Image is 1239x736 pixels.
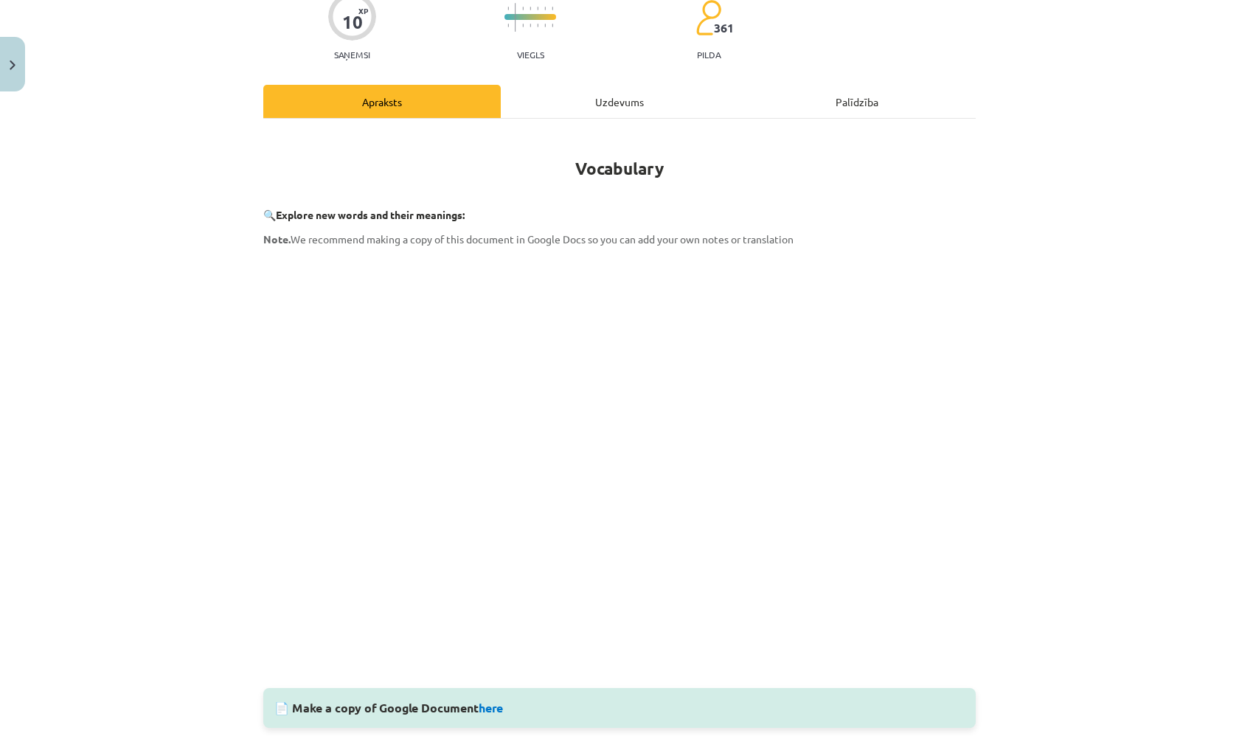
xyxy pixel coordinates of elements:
img: icon-close-lesson-0947bae3869378f0d4975bcd49f059093ad1ed9edebbc8119c70593378902aed.svg [10,60,15,70]
span: XP [358,7,368,15]
img: icon-short-line-57e1e144782c952c97e751825c79c345078a6d821885a25fce030b3d8c18986b.svg [522,24,524,27]
img: icon-short-line-57e1e144782c952c97e751825c79c345078a6d821885a25fce030b3d8c18986b.svg [544,24,546,27]
strong: Explore new words and their meanings: [276,208,465,221]
img: icon-short-line-57e1e144782c952c97e751825c79c345078a6d821885a25fce030b3d8c18986b.svg [537,7,538,10]
p: 🔍 [263,207,976,223]
img: icon-short-line-57e1e144782c952c97e751825c79c345078a6d821885a25fce030b3d8c18986b.svg [507,24,509,27]
p: Saņemsi [328,49,376,60]
div: 10 [342,12,363,32]
p: Viegls [517,49,544,60]
div: Uzdevums [501,85,738,118]
strong: Note. [263,232,291,246]
img: icon-short-line-57e1e144782c952c97e751825c79c345078a6d821885a25fce030b3d8c18986b.svg [544,7,546,10]
img: icon-long-line-d9ea69661e0d244f92f715978eff75569469978d946b2353a9bb055b3ed8787d.svg [515,3,516,32]
span: 361 [714,21,734,35]
div: 📄 Make a copy of Google Document [263,688,976,728]
a: here [479,700,503,715]
img: icon-short-line-57e1e144782c952c97e751825c79c345078a6d821885a25fce030b3d8c18986b.svg [522,7,524,10]
strong: Vocabulary [575,158,664,179]
img: icon-short-line-57e1e144782c952c97e751825c79c345078a6d821885a25fce030b3d8c18986b.svg [530,24,531,27]
span: We recommend making a copy of this document in Google Docs so you can add your own notes or trans... [263,232,794,246]
img: icon-short-line-57e1e144782c952c97e751825c79c345078a6d821885a25fce030b3d8c18986b.svg [507,7,509,10]
p: pilda [697,49,721,60]
img: icon-short-line-57e1e144782c952c97e751825c79c345078a6d821885a25fce030b3d8c18986b.svg [552,24,553,27]
img: icon-short-line-57e1e144782c952c97e751825c79c345078a6d821885a25fce030b3d8c18986b.svg [530,7,531,10]
div: Apraksts [263,85,501,118]
img: icon-short-line-57e1e144782c952c97e751825c79c345078a6d821885a25fce030b3d8c18986b.svg [552,7,553,10]
div: Palīdzība [738,85,976,118]
img: icon-short-line-57e1e144782c952c97e751825c79c345078a6d821885a25fce030b3d8c18986b.svg [537,24,538,27]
